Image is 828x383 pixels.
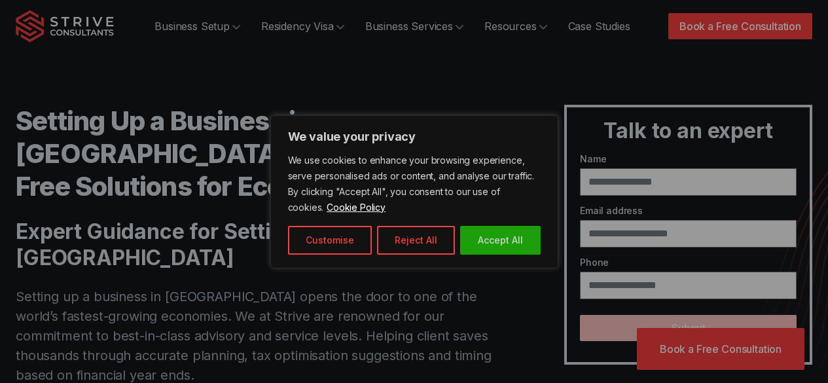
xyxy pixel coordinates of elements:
div: We value your privacy [270,115,558,268]
button: Reject All [377,226,455,255]
p: We use cookies to enhance your browsing experience, serve personalised ads or content, and analys... [288,153,541,215]
p: We value your privacy [288,129,541,145]
button: Customise [288,226,372,255]
button: Accept All [460,226,541,255]
a: Cookie Policy [326,201,386,213]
